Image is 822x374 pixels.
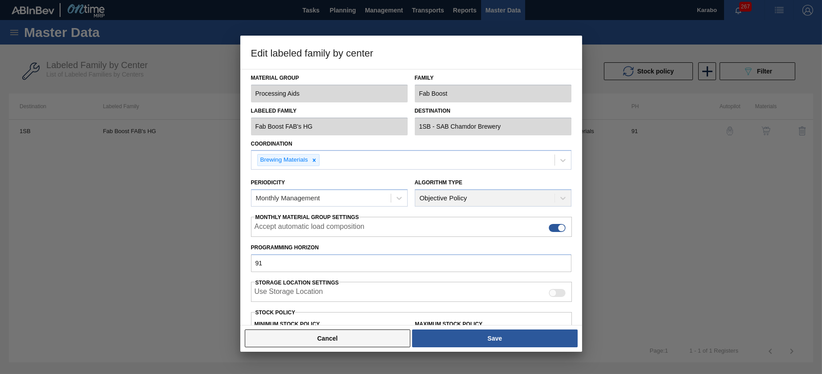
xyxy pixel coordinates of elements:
label: When enabled, the system will display stocks from different storage locations. [255,288,323,298]
span: Storage Location Settings [255,280,339,286]
button: Save [412,329,577,347]
label: Stock Policy [255,309,296,316]
label: Material Group [251,72,408,85]
div: Brewing Materials [258,154,309,166]
span: Monthly Material Group Settings [255,214,359,220]
label: Programming Horizon [251,241,571,254]
label: Periodicity [251,179,285,186]
label: Maximum Stock Policy [415,321,482,327]
label: Labeled Family [251,105,408,118]
div: Monthly Management [256,195,320,202]
label: Coordination [251,141,292,147]
label: Minimum Stock Policy [255,321,320,327]
label: Family [415,72,571,85]
label: Destination [415,105,571,118]
label: Accept automatic load composition [255,223,364,233]
button: Cancel [245,329,411,347]
label: Algorithm Type [415,179,462,186]
h3: Edit labeled family by center [240,36,582,69]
